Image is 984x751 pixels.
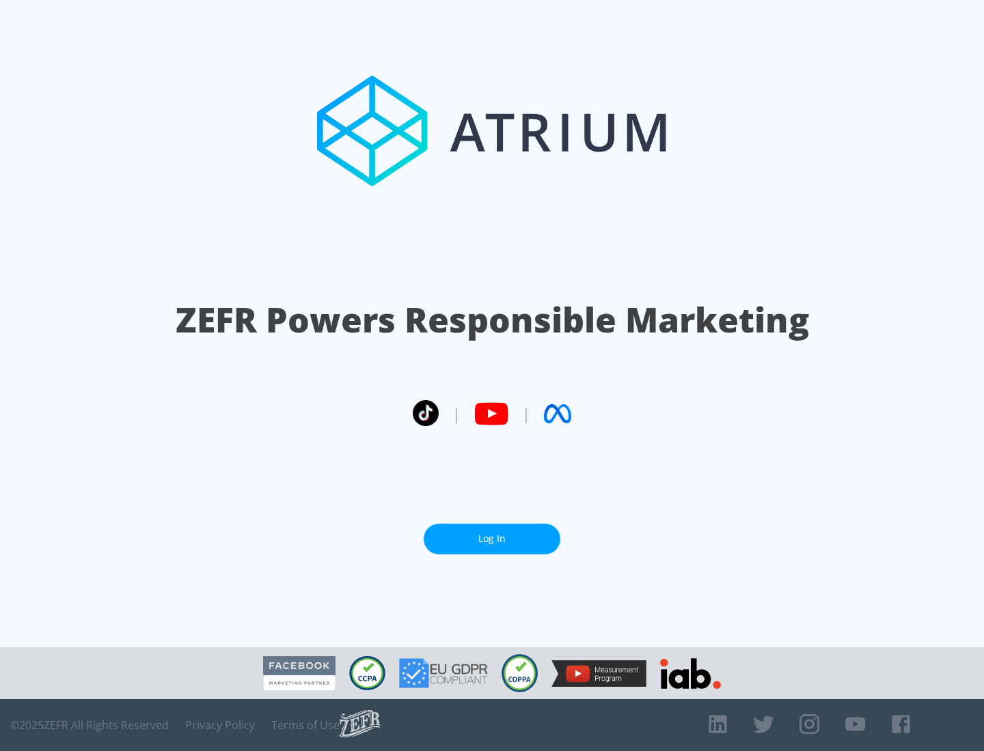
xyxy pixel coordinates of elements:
span: | [522,403,530,424]
span: © 2025 ZEFR All Rights Reserved [10,718,169,732]
img: CCPA Compliant [349,656,385,690]
img: YouTube Measurement Program [551,660,646,687]
img: Facebook Marketing Partner [263,656,336,691]
img: IAB [660,658,721,689]
span: | [452,403,461,424]
a: Terms of Use [271,718,340,732]
a: Privacy Policy [185,718,255,732]
img: GDPR Compliant [399,658,488,688]
img: COPPA Compliant [502,654,538,692]
a: Log In [424,524,560,554]
h1: ZEFR Powers Responsible Marketing [176,296,809,343]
